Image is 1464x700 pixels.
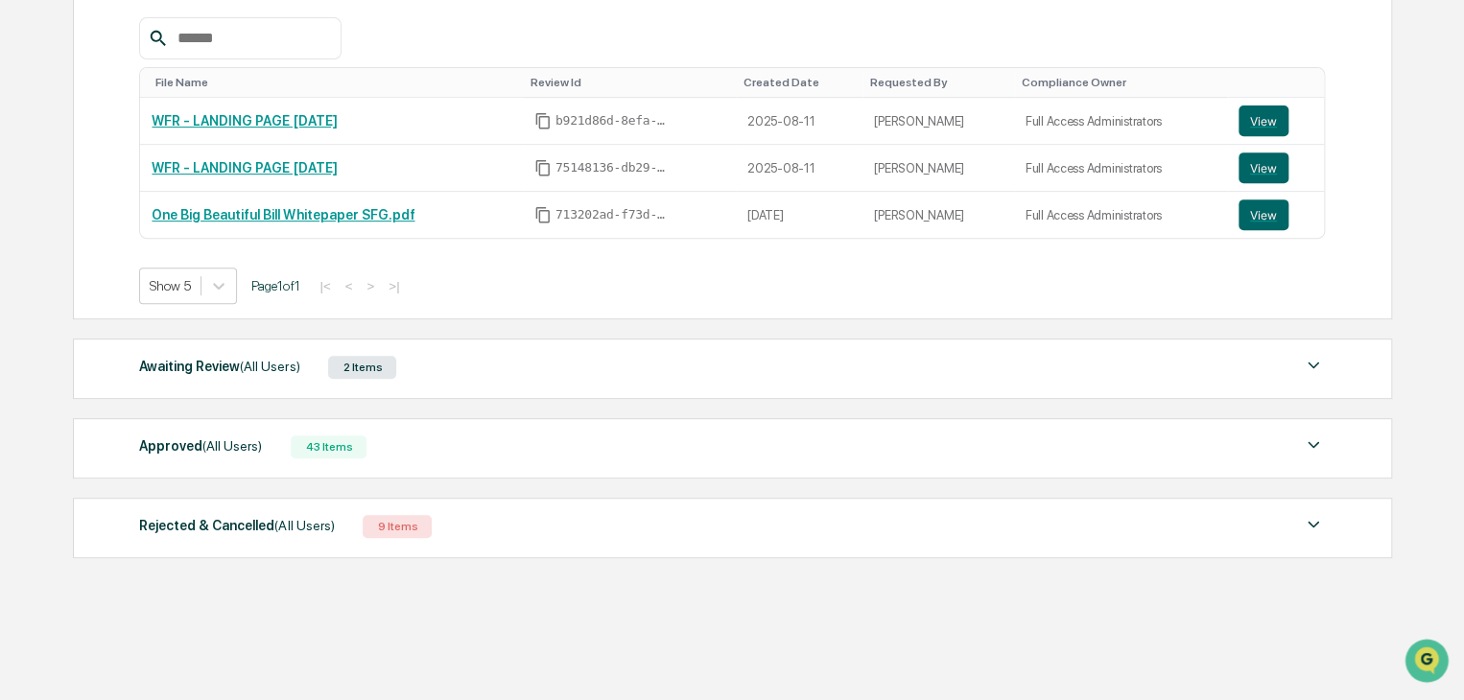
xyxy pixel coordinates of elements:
[328,356,396,379] div: 2 Items
[383,278,405,294] button: >|
[1239,199,1288,230] button: View
[291,435,366,458] div: 43 Items
[1014,145,1227,192] td: Full Access Administrators
[1239,105,1313,136] a: View
[862,98,1013,145] td: [PERSON_NAME]
[1302,513,1325,536] img: caret
[744,76,855,89] div: Toggle SortBy
[1302,354,1325,377] img: caret
[1239,105,1288,136] button: View
[363,515,432,538] div: 9 Items
[736,98,862,145] td: 2025-08-11
[139,244,154,259] div: 🗄️
[870,76,1005,89] div: Toggle SortBy
[12,270,129,305] a: 🔎Data Lookup
[534,206,552,223] span: Copy Id
[19,40,349,71] p: How can we help?
[65,166,243,181] div: We're available if you need us!
[1403,637,1454,688] iframe: Open customer support
[555,207,671,222] span: 713202ad-f73d-42a1-93cb-42166b8e6fcf
[139,513,334,538] div: Rejected & Cancelled
[862,192,1013,238] td: [PERSON_NAME]
[139,354,299,379] div: Awaiting Review
[555,113,671,128] span: b921d86d-8efa-4708-8c57-038841e7a78b
[1239,199,1313,230] a: View
[1014,98,1227,145] td: Full Access Administrators
[314,278,336,294] button: |<
[139,433,262,458] div: Approved
[38,278,121,297] span: Data Lookup
[326,152,349,175] button: Start new chat
[158,242,238,261] span: Attestations
[862,145,1013,192] td: [PERSON_NAME]
[1242,76,1317,89] div: Toggle SortBy
[19,280,35,295] div: 🔎
[152,160,337,175] a: WFR - LANDING PAGE [DATE]
[191,325,232,339] span: Pylon
[1239,152,1313,183] a: View
[12,234,131,268] a: 🖐️Preclearance
[240,359,299,374] span: (All Users)
[50,87,317,107] input: Clear
[534,112,552,129] span: Copy Id
[340,278,359,294] button: <
[135,324,232,339] a: Powered byPylon
[736,192,862,238] td: [DATE]
[1239,152,1288,183] button: View
[555,160,671,175] span: 75148136-db29-4dba-b5fe-527209866a5e
[1014,192,1227,238] td: Full Access Administrators
[1302,433,1325,456] img: caret
[1022,76,1219,89] div: Toggle SortBy
[251,278,299,293] span: Page 1 of 1
[531,76,728,89] div: Toggle SortBy
[19,147,54,181] img: 1746055101610-c473b297-6a78-478c-a979-82029cc54cd1
[19,244,35,259] div: 🖐️
[274,518,334,533] span: (All Users)
[361,278,380,294] button: >
[152,113,337,128] a: WFR - LANDING PAGE [DATE]
[152,207,414,222] a: One Big Beautiful Bill Whitepaper SFG.pdf
[736,145,862,192] td: 2025-08-11
[38,242,124,261] span: Preclearance
[202,438,262,454] span: (All Users)
[131,234,246,268] a: 🗄️Attestations
[534,159,552,176] span: Copy Id
[155,76,514,89] div: Toggle SortBy
[65,147,315,166] div: Start new chat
